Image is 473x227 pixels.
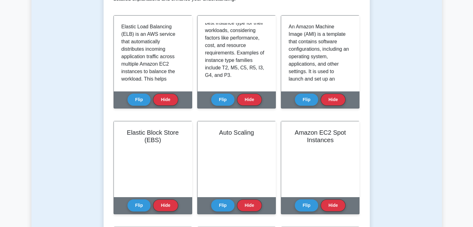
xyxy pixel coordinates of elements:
button: Hide [153,199,178,211]
button: Flip [295,199,318,211]
button: Hide [237,199,262,211]
button: Flip [211,199,234,211]
p: An Amazon Machine Image (AMI) is a template that contains software configurations, including an o... [289,23,349,165]
button: Hide [237,94,262,106]
button: Flip [128,94,151,106]
button: Flip [128,199,151,211]
button: Flip [295,94,318,106]
h2: Amazon EC2 Spot Instances [289,129,352,144]
h2: Elastic Block Store (EBS) [121,129,184,144]
button: Hide [321,94,345,106]
h2: Auto Scaling [205,129,268,136]
p: Elastic Load Balancing (ELB) is an AWS service that automatically distributes incoming applicatio... [121,23,182,202]
button: Hide [153,94,178,106]
button: Flip [211,94,234,106]
button: Hide [321,199,345,211]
